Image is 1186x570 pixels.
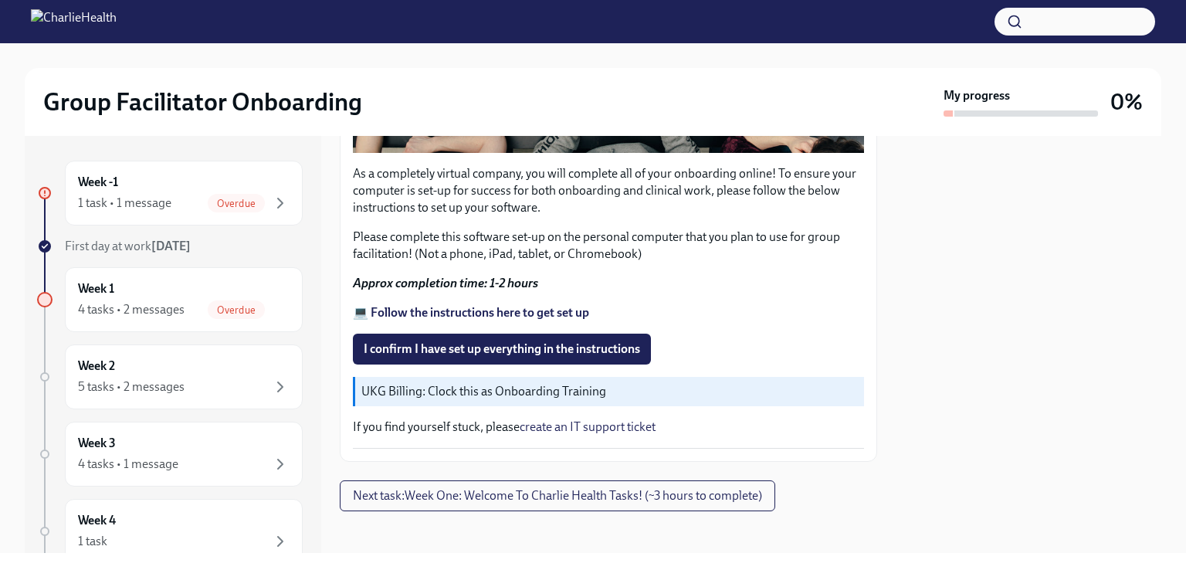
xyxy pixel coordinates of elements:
h2: Group Facilitator Onboarding [43,87,362,117]
p: As a completely virtual company, you will complete all of your onboarding online! To ensure your ... [353,165,864,216]
h6: Week -1 [78,174,118,191]
h6: Week 2 [78,358,115,375]
img: CharlieHealth [31,9,117,34]
a: Week 41 task [37,499,303,564]
h6: Week 1 [78,280,114,297]
a: 💻 Follow the instructions here to get set up [353,305,589,320]
p: Please complete this software set-up on the personal computer that you plan to use for group faci... [353,229,864,263]
p: If you find yourself stuck, please [353,419,864,436]
h6: Week 4 [78,512,116,529]
a: Week 25 tasks • 2 messages [37,344,303,409]
span: First day at work [65,239,191,253]
div: 1 task • 1 message [78,195,171,212]
span: Overdue [208,198,265,209]
a: Week 34 tasks • 1 message [37,422,303,487]
button: Next task:Week One: Welcome To Charlie Health Tasks! (~3 hours to complete) [340,480,775,511]
div: 5 tasks • 2 messages [78,378,185,395]
span: I confirm I have set up everything in the instructions [364,341,640,357]
a: create an IT support ticket [520,419,656,434]
span: Next task : Week One: Welcome To Charlie Health Tasks! (~3 hours to complete) [353,488,762,504]
div: 1 task [78,533,107,550]
strong: [DATE] [151,239,191,253]
span: Overdue [208,304,265,316]
strong: My progress [944,87,1010,104]
div: 4 tasks • 1 message [78,456,178,473]
a: First day at work[DATE] [37,238,303,255]
button: I confirm I have set up everything in the instructions [353,334,651,365]
div: 4 tasks • 2 messages [78,301,185,318]
p: UKG Billing: Clock this as Onboarding Training [361,383,858,400]
a: Week 14 tasks • 2 messagesOverdue [37,267,303,332]
h6: Week 3 [78,435,116,452]
h3: 0% [1110,88,1143,116]
strong: Approx completion time: 1-2 hours [353,276,538,290]
a: Week -11 task • 1 messageOverdue [37,161,303,226]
